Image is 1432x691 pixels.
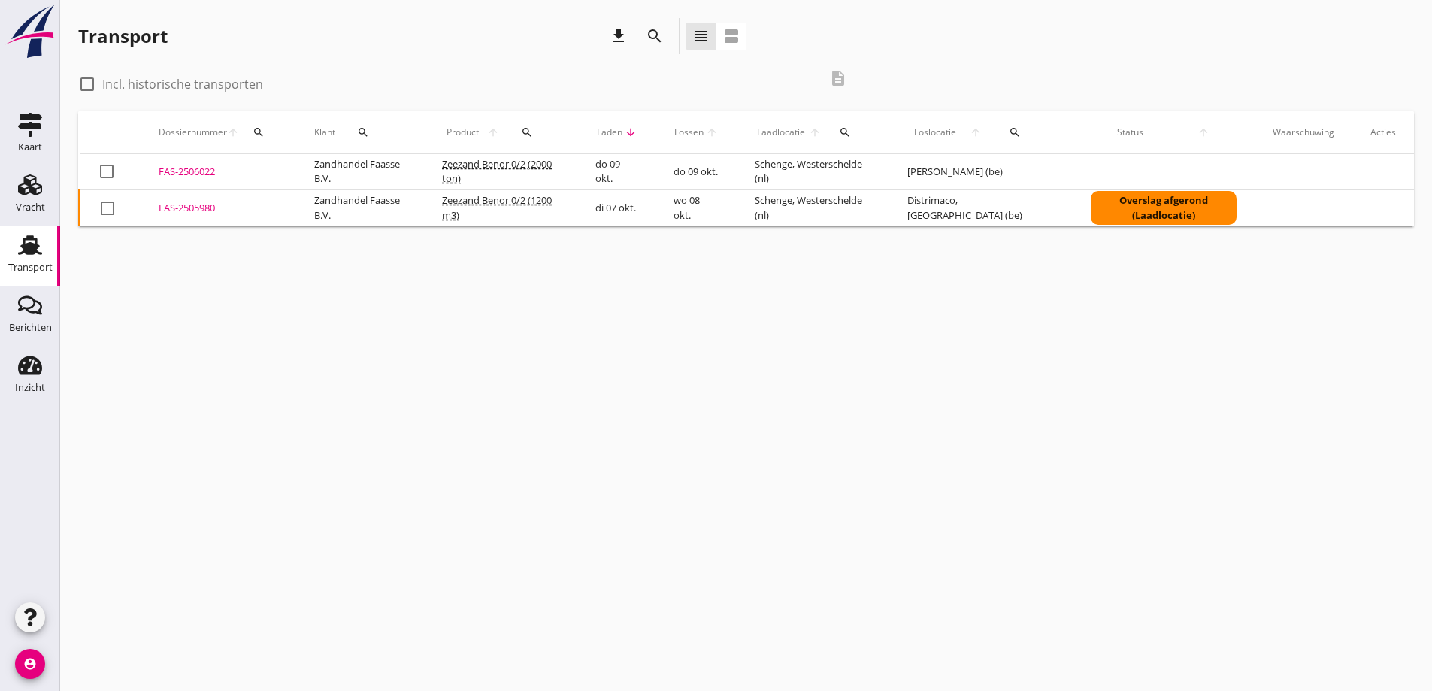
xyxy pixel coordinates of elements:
[839,126,851,138] i: search
[442,126,483,139] span: Product
[1091,126,1171,139] span: Status
[159,201,278,216] div: FAS-2505980
[8,262,53,272] div: Transport
[1091,191,1237,225] div: Overslag afgerond (Laadlocatie)
[907,126,963,139] span: Loslocatie
[18,142,42,152] div: Kaart
[963,126,988,138] i: arrow_upward
[1170,126,1237,138] i: arrow_upward
[674,126,704,139] span: Lossen
[159,165,278,180] div: FAS-2506022
[3,4,57,59] img: logo-small.a267ee39.svg
[807,126,824,138] i: arrow_upward
[889,154,1072,190] td: [PERSON_NAME] (be)
[521,126,533,138] i: search
[692,27,710,45] i: view_headline
[737,190,890,226] td: Schenge, Westerschelde (nl)
[102,77,263,92] label: Incl. historische transporten
[1370,126,1396,139] div: Acties
[296,154,424,190] td: Zandhandel Faasse B.V.
[655,190,736,226] td: wo 08 okt.
[483,126,503,138] i: arrow_upward
[610,27,628,45] i: download
[442,193,552,222] span: Zeezand Benor 0/2 (1200 m3)
[15,383,45,392] div: Inzicht
[577,154,655,190] td: do 09 okt.
[16,202,45,212] div: Vracht
[722,27,740,45] i: view_agenda
[314,114,406,150] div: Klant
[1009,126,1021,138] i: search
[442,157,552,186] span: Zeezand Benor 0/2 (2000 ton)
[159,126,227,139] span: Dossiernummer
[623,126,637,138] i: arrow_downward
[357,126,369,138] i: search
[755,126,807,139] span: Laadlocatie
[737,154,890,190] td: Schenge, Westerschelde (nl)
[296,190,424,226] td: Zandhandel Faasse B.V.
[253,126,265,138] i: search
[15,649,45,679] i: account_circle
[227,126,239,138] i: arrow_upward
[595,126,623,139] span: Laden
[577,190,655,226] td: di 07 okt.
[1273,126,1334,139] div: Waarschuwing
[646,27,664,45] i: search
[655,154,736,190] td: do 09 okt.
[705,126,719,138] i: arrow_upward
[889,190,1072,226] td: Distrimaco, [GEOGRAPHIC_DATA] (be)
[78,24,168,48] div: Transport
[9,323,52,332] div: Berichten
